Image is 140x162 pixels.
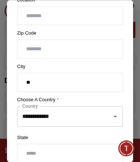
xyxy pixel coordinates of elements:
[17,30,123,37] label: Zip Code
[110,111,120,122] button: Open
[22,103,38,109] label: Country
[118,141,135,157] div: Chat Widget
[17,134,123,141] label: State
[17,63,123,70] label: City
[17,96,123,104] label: Choose a country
